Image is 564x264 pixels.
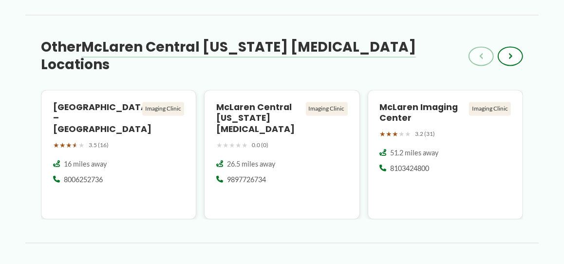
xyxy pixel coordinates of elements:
button: › [498,46,523,66]
span: ★ [235,139,242,151]
span: 16 miles away [64,159,107,169]
h4: McLaren Central [US_STATE] [MEDICAL_DATA] [216,102,301,135]
span: 0.0 (0) [252,140,268,151]
span: 3.5 (16) [89,140,109,151]
span: ‹ [479,50,483,62]
span: ★ [399,128,405,140]
span: ★ [66,139,72,151]
span: ★ [78,139,85,151]
span: 8103424800 [391,164,430,173]
span: 3.2 (31) [415,129,435,139]
span: ★ [216,139,223,151]
span: ★ [72,139,78,151]
span: ★ [223,139,229,151]
div: Imaging Clinic [142,102,184,115]
h3: Other Locations [41,38,469,74]
span: 8006252736 [64,175,103,185]
span: ★ [53,139,59,151]
a: McLaren Central [US_STATE] [MEDICAL_DATA] Imaging Clinic ★★★★★ 0.0 (0) 26.5 miles away 9897726734 [204,90,359,220]
span: ★ [59,139,66,151]
span: ★ [386,128,393,140]
div: Imaging Clinic [469,102,511,115]
span: ★ [405,128,412,140]
a: [GEOGRAPHIC_DATA] – [GEOGRAPHIC_DATA] Imaging Clinic ★★★★★ 3.5 (16) 16 miles away 8006252736 [41,90,196,220]
span: ★ [393,128,399,140]
span: ★ [380,128,386,140]
button: ‹ [469,46,494,66]
span: › [508,50,512,62]
span: 26.5 miles away [227,159,275,169]
span: 51.2 miles away [391,148,439,158]
h4: [GEOGRAPHIC_DATA] – [GEOGRAPHIC_DATA] [53,102,138,135]
span: 9897726734 [227,175,266,185]
a: McLaren Imaging Center Imaging Clinic ★★★★★ 3.2 (31) 51.2 miles away 8103424800 [368,90,523,220]
h4: McLaren Imaging Center [380,102,465,124]
span: ★ [229,139,235,151]
span: ★ [242,139,248,151]
span: McLaren Central [US_STATE] [MEDICAL_DATA] [81,38,416,57]
div: Imaging Clinic [306,102,348,115]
